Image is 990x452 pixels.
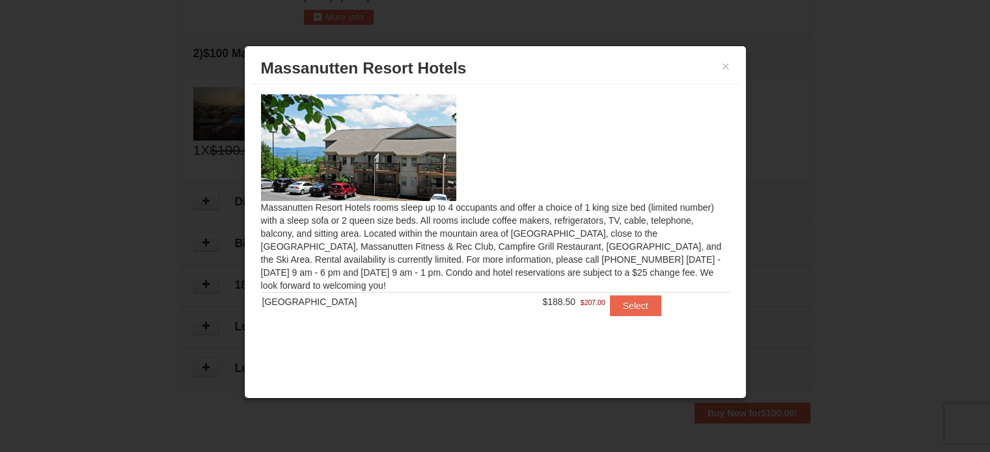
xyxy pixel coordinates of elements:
button: × [722,60,730,73]
div: Massanutten Resort Hotels rooms sleep up to 4 occupants and offer a choice of 1 king size bed (li... [251,85,739,342]
div: [GEOGRAPHIC_DATA] [262,295,467,308]
img: 19219026-1-e3b4ac8e.jpg [261,94,456,201]
span: $207.00 [581,296,605,309]
button: Select [610,295,661,316]
span: Massanutten Resort Hotels [261,59,467,77]
span: $188.50 [542,297,575,307]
